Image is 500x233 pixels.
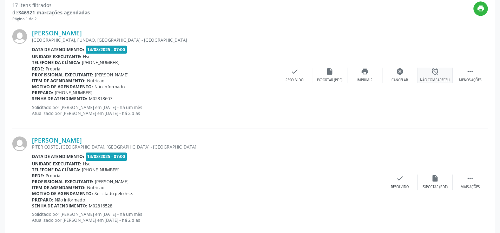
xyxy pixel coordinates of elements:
[12,16,90,22] div: Página 1 de 2
[55,90,92,96] span: [PHONE_NUMBER]
[12,9,90,16] div: de
[32,29,82,37] a: [PERSON_NAME]
[87,185,104,191] span: Nutricao
[32,211,382,223] p: Solicitado por [PERSON_NAME] em [DATE] - há um mês Atualizado por [PERSON_NAME] em [DATE] - há 2 ...
[95,72,129,78] span: [PERSON_NAME]
[18,9,90,16] strong: 346321 marcações agendadas
[32,104,277,116] p: Solicitado por [PERSON_NAME] em [DATE] - há um mês Atualizado por [PERSON_NAME] em [DATE] - há 2 ...
[466,174,474,182] i: 
[12,29,27,44] img: img
[83,54,91,60] span: Hse
[420,78,450,83] div: Não compareceu
[431,68,439,75] i: alarm_off
[461,185,480,190] div: Mais ações
[357,78,373,83] div: Imprimir
[86,46,127,54] span: 14/08/2025 - 07:00
[391,185,409,190] div: Resolvido
[89,203,112,209] span: M02816528
[473,1,488,16] button: print
[32,60,80,66] b: Telefone da clínica:
[82,60,119,66] span: [PHONE_NUMBER]
[32,185,86,191] b: Item de agendamento:
[94,191,133,197] span: Solicitado pelo hse.
[12,136,27,151] img: img
[32,90,53,96] b: Preparo:
[32,136,82,144] a: [PERSON_NAME]
[32,72,93,78] b: Profissional executante:
[32,161,81,167] b: Unidade executante:
[82,167,119,173] span: [PHONE_NUMBER]
[32,47,84,53] b: Data de atendimento:
[86,152,127,160] span: 14/08/2025 - 07:00
[32,153,84,159] b: Data de atendimento:
[431,174,439,182] i: insert_drive_file
[32,66,44,72] b: Rede:
[466,68,474,75] i: 
[32,78,86,84] b: Item de agendamento:
[32,179,93,185] b: Profissional executante:
[396,174,404,182] i: check
[32,96,87,102] b: Senha de atendimento:
[396,68,404,75] i: cancel
[32,144,382,150] div: PITER COSTE , [GEOGRAPHIC_DATA], [GEOGRAPHIC_DATA] - [GEOGRAPHIC_DATA]
[32,191,93,197] b: Motivo de agendamento:
[87,78,104,84] span: Nutricao
[392,78,408,83] div: Cancelar
[46,173,60,179] span: Própria
[94,84,125,90] span: Não informado
[32,197,53,203] b: Preparo:
[32,84,93,90] b: Motivo de agendamento:
[477,5,485,12] i: print
[32,54,81,60] b: Unidade executante:
[291,68,298,75] i: check
[83,161,91,167] span: Hse
[95,179,129,185] span: [PERSON_NAME]
[46,66,60,72] span: Própria
[12,1,90,9] div: 17 itens filtrados
[55,197,85,203] span: Não informado
[32,167,80,173] b: Telefone da clínica:
[317,78,342,83] div: Exportar (PDF)
[361,68,369,75] i: print
[459,78,481,83] div: Menos ações
[326,68,334,75] i: insert_drive_file
[285,78,303,83] div: Resolvido
[32,37,277,43] div: [GEOGRAPHIC_DATA], FUNDAO, [GEOGRAPHIC_DATA] - [GEOGRAPHIC_DATA]
[32,203,87,209] b: Senha de atendimento:
[422,185,448,190] div: Exportar (PDF)
[32,173,44,179] b: Rede:
[89,96,112,102] span: M02818607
